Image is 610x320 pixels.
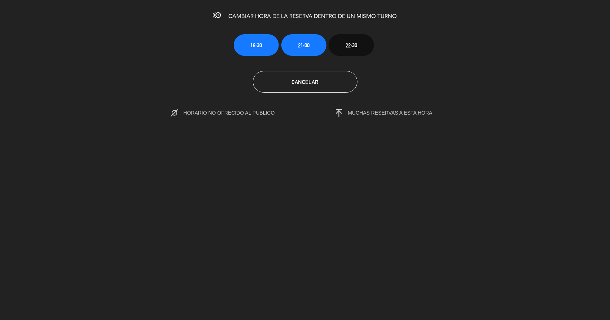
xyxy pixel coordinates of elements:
button: 19:30 [234,34,279,56]
span: 21:00 [298,41,310,49]
span: CAMBIAR HORA DE LA RESERVA DENTRO DE UN MISMO TURNO [229,14,397,19]
span: Cancelar [292,79,319,85]
span: 22:30 [346,41,357,49]
button: Cancelar [253,71,357,93]
button: 21:00 [281,34,326,56]
span: MUCHAS RESERVAS A ESTA HORA [348,110,433,116]
span: 19:30 [250,41,262,49]
button: 22:30 [329,34,374,56]
span: HORARIO NO OFRECIDO AL PUBLICO [183,110,290,116]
